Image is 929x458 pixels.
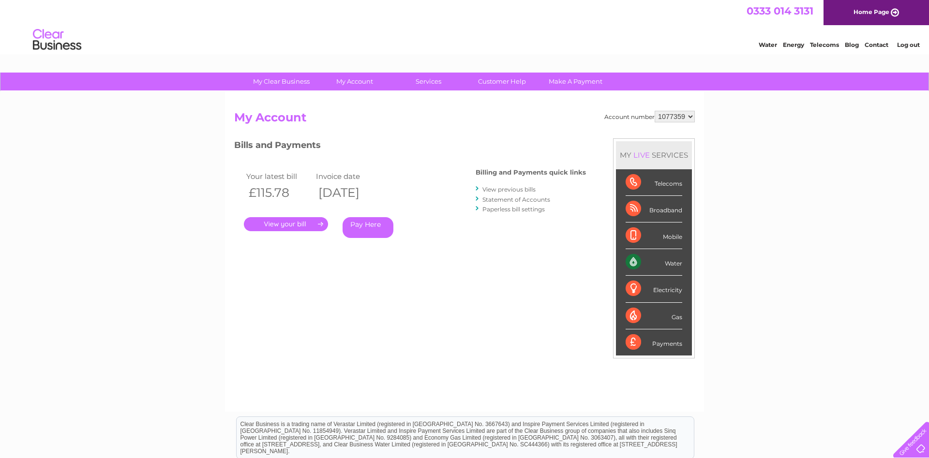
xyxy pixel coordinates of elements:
[897,41,920,48] a: Log out
[626,222,682,249] div: Mobile
[343,217,393,238] a: Pay Here
[314,183,383,203] th: [DATE]
[237,5,694,47] div: Clear Business is a trading name of Verastar Limited (registered in [GEOGRAPHIC_DATA] No. 3667643...
[476,169,586,176] h4: Billing and Payments quick links
[315,73,395,90] a: My Account
[845,41,859,48] a: Blog
[626,196,682,222] div: Broadband
[616,141,692,169] div: MY SERVICES
[244,217,328,231] a: .
[536,73,615,90] a: Make A Payment
[462,73,542,90] a: Customer Help
[631,150,652,160] div: LIVE
[32,25,82,55] img: logo.png
[759,41,777,48] a: Water
[626,249,682,276] div: Water
[234,111,695,129] h2: My Account
[810,41,839,48] a: Telecoms
[783,41,804,48] a: Energy
[241,73,321,90] a: My Clear Business
[626,329,682,355] div: Payments
[604,111,695,122] div: Account number
[314,170,383,183] td: Invoice date
[482,206,545,213] a: Paperless bill settings
[389,73,468,90] a: Services
[234,138,586,155] h3: Bills and Payments
[626,276,682,302] div: Electricity
[865,41,888,48] a: Contact
[626,303,682,329] div: Gas
[626,169,682,196] div: Telecoms
[244,170,314,183] td: Your latest bill
[482,186,536,193] a: View previous bills
[244,183,314,203] th: £115.78
[747,5,813,17] a: 0333 014 3131
[482,196,550,203] a: Statement of Accounts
